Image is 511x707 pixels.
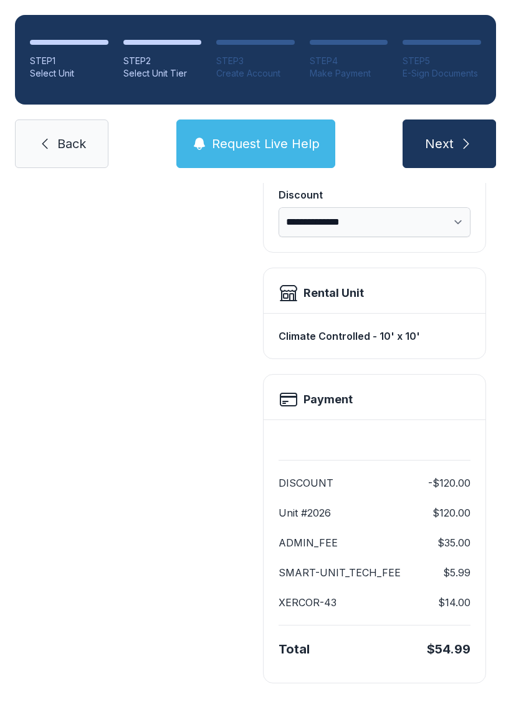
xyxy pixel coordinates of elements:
[428,475,470,490] dd: -$120.00
[279,324,470,349] div: Climate Controlled - 10' x 10'
[438,595,470,610] dd: $14.00
[216,55,295,67] div: STEP 3
[30,55,108,67] div: STEP 1
[425,135,454,152] span: Next
[279,187,470,202] div: Discount
[279,565,401,580] dt: SMART-UNIT_TECH_FEE
[432,505,470,520] dd: $120.00
[427,640,470,658] div: $54.99
[279,475,333,490] dt: DISCOUNT
[303,391,353,408] h2: Payment
[216,67,295,80] div: Create Account
[437,535,470,550] dd: $35.00
[443,565,470,580] dd: $5.99
[279,505,331,520] dt: Unit #2026
[123,67,202,80] div: Select Unit Tier
[403,55,481,67] div: STEP 5
[279,535,338,550] dt: ADMIN_FEE
[310,55,388,67] div: STEP 4
[212,135,320,152] span: Request Live Help
[279,640,310,658] div: Total
[279,595,337,610] dt: XERCOR-43
[279,207,470,237] select: Discount
[303,284,364,302] div: Rental Unit
[123,55,202,67] div: STEP 2
[57,135,86,152] span: Back
[403,67,481,80] div: E-Sign Documents
[310,67,388,80] div: Make Payment
[30,67,108,80] div: Select Unit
